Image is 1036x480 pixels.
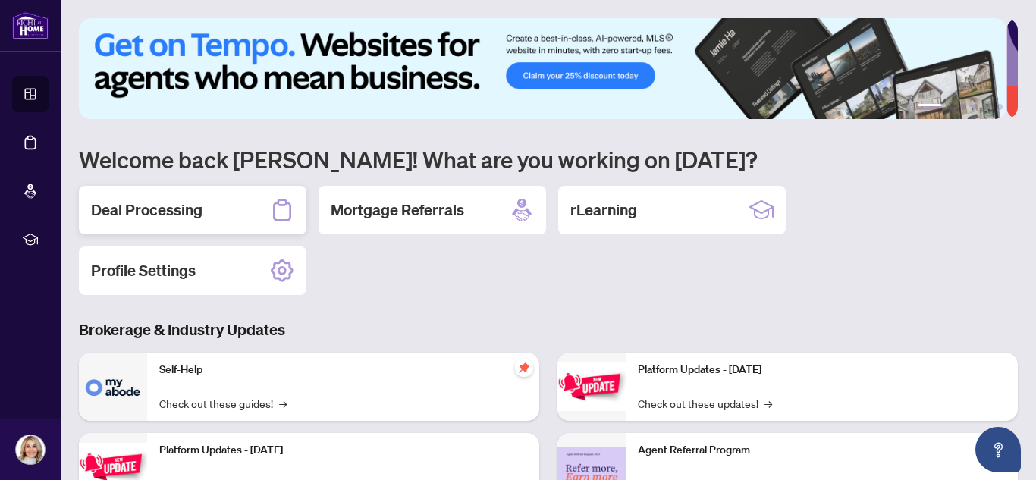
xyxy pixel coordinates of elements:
[159,395,287,412] a: Check out these guides!→
[984,104,990,110] button: 5
[948,104,954,110] button: 2
[638,395,772,412] a: Check out these updates!→
[638,442,1006,459] p: Agent Referral Program
[557,362,626,410] img: Platform Updates - June 23, 2025
[12,11,49,39] img: logo
[159,362,527,378] p: Self-Help
[960,104,966,110] button: 3
[972,104,978,110] button: 4
[79,319,1018,340] h3: Brokerage & Industry Updates
[79,18,1006,119] img: Slide 0
[570,199,637,221] h2: rLearning
[764,395,772,412] span: →
[16,435,45,464] img: Profile Icon
[638,362,1006,378] p: Platform Updates - [DATE]
[997,104,1003,110] button: 6
[515,359,533,377] span: pushpin
[79,353,147,421] img: Self-Help
[79,145,1018,174] h1: Welcome back [PERSON_NAME]! What are you working on [DATE]?
[91,199,202,221] h2: Deal Processing
[159,442,527,459] p: Platform Updates - [DATE]
[91,260,196,281] h2: Profile Settings
[331,199,464,221] h2: Mortgage Referrals
[918,104,942,110] button: 1
[279,395,287,412] span: →
[975,427,1021,472] button: Open asap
